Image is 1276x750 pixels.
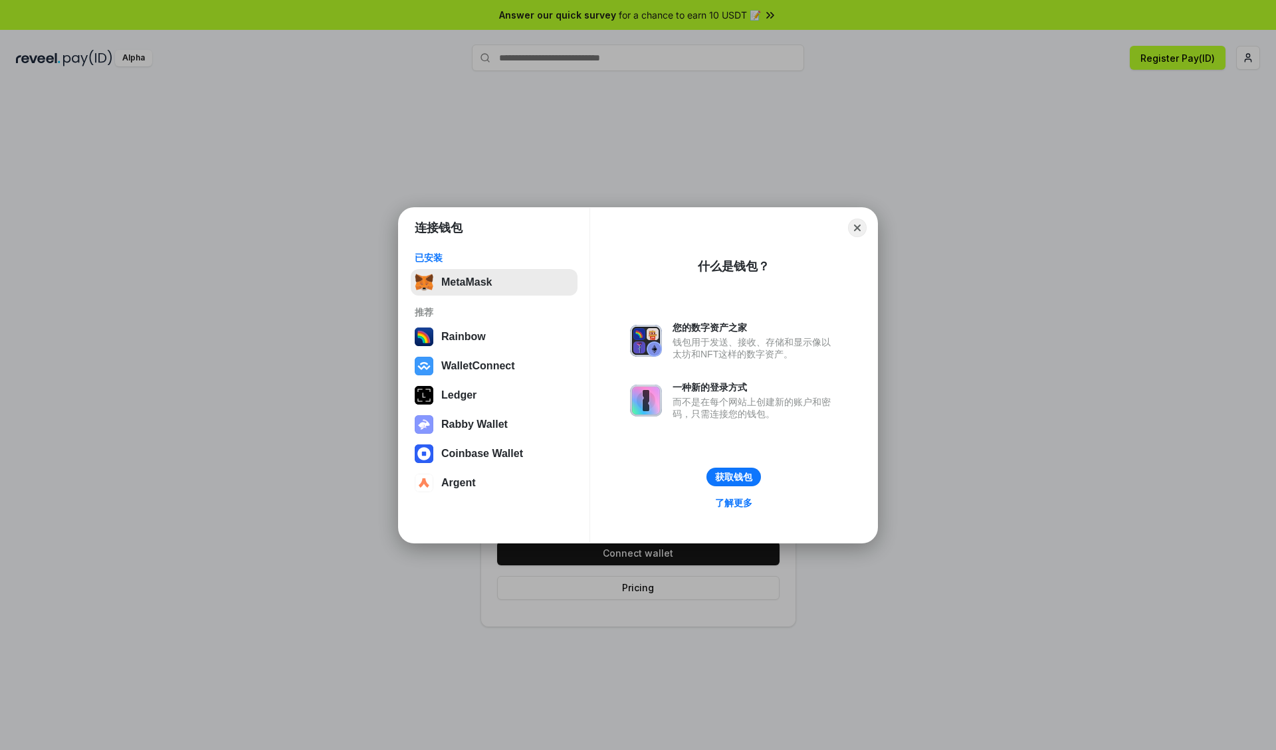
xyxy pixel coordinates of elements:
[415,252,574,264] div: 已安装
[441,448,523,460] div: Coinbase Wallet
[415,386,433,405] img: svg+xml,%3Csvg%20xmlns%3D%22http%3A%2F%2Fwww.w3.org%2F2000%2Fsvg%22%20width%3D%2228%22%20height%3...
[706,468,761,486] button: 获取钱包
[707,494,760,512] a: 了解更多
[415,444,433,463] img: svg+xml,%3Csvg%20width%3D%2228%22%20height%3D%2228%22%20viewBox%3D%220%200%2028%2028%22%20fill%3D...
[630,385,662,417] img: svg+xml,%3Csvg%20xmlns%3D%22http%3A%2F%2Fwww.w3.org%2F2000%2Fsvg%22%20fill%3D%22none%22%20viewBox...
[411,353,578,379] button: WalletConnect
[411,411,578,438] button: Rabby Wallet
[441,276,492,288] div: MetaMask
[673,396,837,420] div: 而不是在每个网站上创建新的账户和密码，只需连接您的钱包。
[411,324,578,350] button: Rainbow
[411,470,578,496] button: Argent
[411,440,578,467] button: Coinbase Wallet
[415,306,574,318] div: 推荐
[441,360,515,372] div: WalletConnect
[415,357,433,375] img: svg+xml,%3Csvg%20width%3D%2228%22%20height%3D%2228%22%20viewBox%3D%220%200%2028%2028%22%20fill%3D...
[441,477,476,489] div: Argent
[673,381,837,393] div: 一种新的登录方式
[673,336,837,360] div: 钱包用于发送、接收、存储和显示像以太坊和NFT这样的数字资产。
[411,382,578,409] button: Ledger
[715,497,752,509] div: 了解更多
[673,322,837,333] div: 您的数字资产之家
[415,220,463,236] h1: 连接钱包
[415,474,433,492] img: svg+xml,%3Csvg%20width%3D%2228%22%20height%3D%2228%22%20viewBox%3D%220%200%2028%2028%22%20fill%3D...
[848,219,867,237] button: Close
[441,389,477,401] div: Ledger
[698,258,770,274] div: 什么是钱包？
[415,328,433,346] img: svg+xml,%3Csvg%20width%3D%22120%22%20height%3D%22120%22%20viewBox%3D%220%200%20120%20120%22%20fil...
[415,415,433,434] img: svg+xml,%3Csvg%20xmlns%3D%22http%3A%2F%2Fwww.w3.org%2F2000%2Fsvg%22%20fill%3D%22none%22%20viewBox...
[630,325,662,357] img: svg+xml,%3Csvg%20xmlns%3D%22http%3A%2F%2Fwww.w3.org%2F2000%2Fsvg%22%20fill%3D%22none%22%20viewBox...
[441,331,486,343] div: Rainbow
[411,269,578,296] button: MetaMask
[415,273,433,292] img: svg+xml,%3Csvg%20fill%3D%22none%22%20height%3D%2233%22%20viewBox%3D%220%200%2035%2033%22%20width%...
[441,419,508,430] div: Rabby Wallet
[715,471,752,483] div: 获取钱包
